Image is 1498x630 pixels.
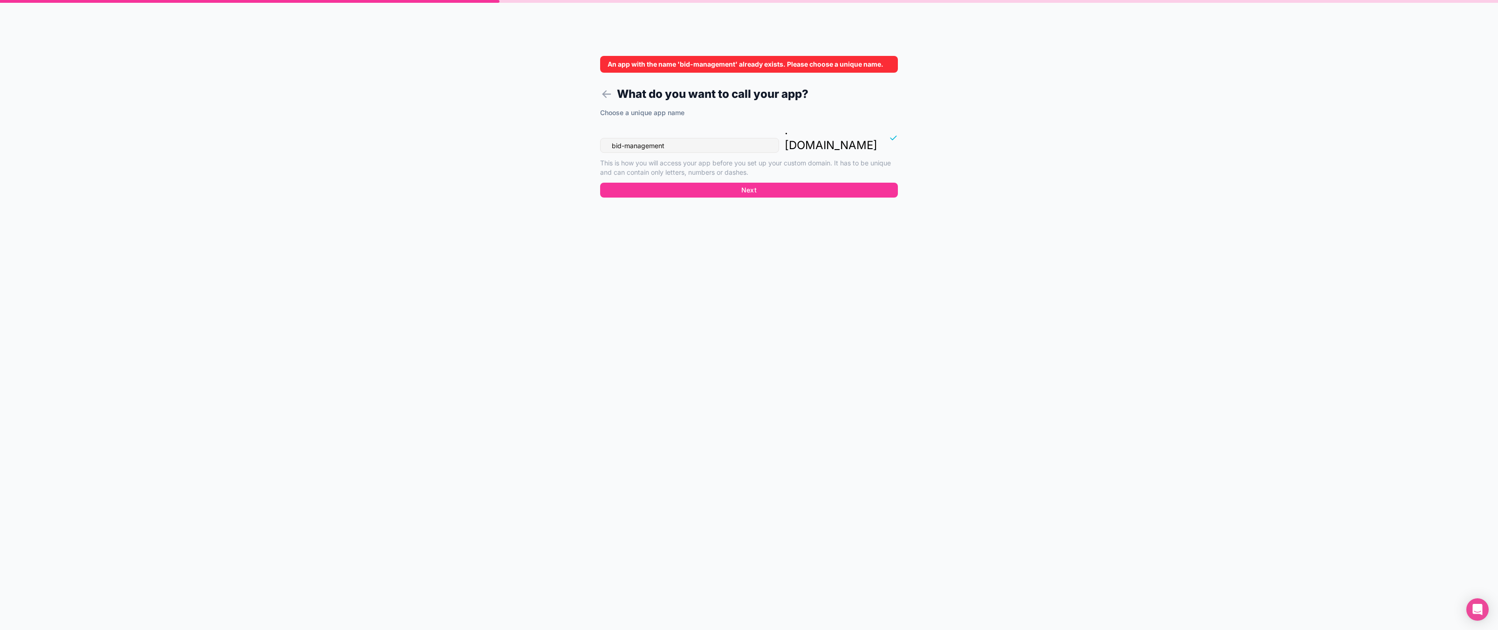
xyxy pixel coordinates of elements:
p: . [DOMAIN_NAME] [785,123,877,153]
div: Open Intercom Messenger [1466,598,1489,621]
h1: What do you want to call your app? [600,86,898,103]
p: This is how you will access your app before you set up your custom domain. It has to be unique an... [600,158,898,177]
label: Choose a unique app name [600,108,684,117]
input: hamlettai [600,138,779,153]
button: Next [600,183,898,198]
div: An app with the name 'bid-management' already exists. Please choose a unique name. [600,56,898,73]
